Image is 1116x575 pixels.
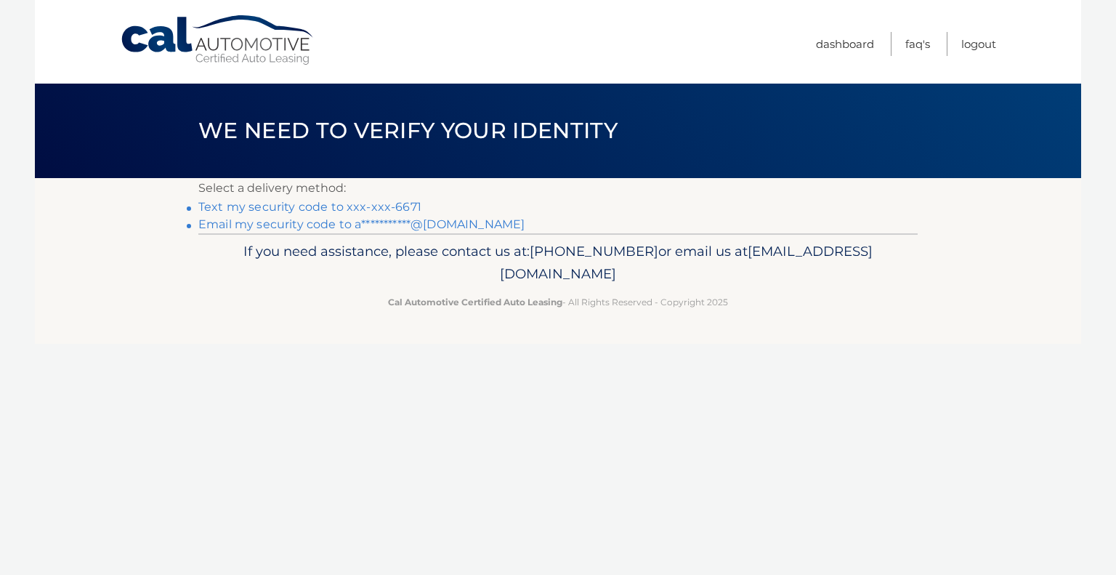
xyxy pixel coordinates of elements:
[961,32,996,56] a: Logout
[120,15,316,66] a: Cal Automotive
[816,32,874,56] a: Dashboard
[905,32,930,56] a: FAQ's
[198,117,618,144] span: We need to verify your identity
[208,294,908,310] p: - All Rights Reserved - Copyright 2025
[208,240,908,286] p: If you need assistance, please contact us at: or email us at
[530,243,658,260] span: [PHONE_NUMBER]
[198,200,421,214] a: Text my security code to xxx-xxx-6671
[388,297,562,307] strong: Cal Automotive Certified Auto Leasing
[198,178,918,198] p: Select a delivery method:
